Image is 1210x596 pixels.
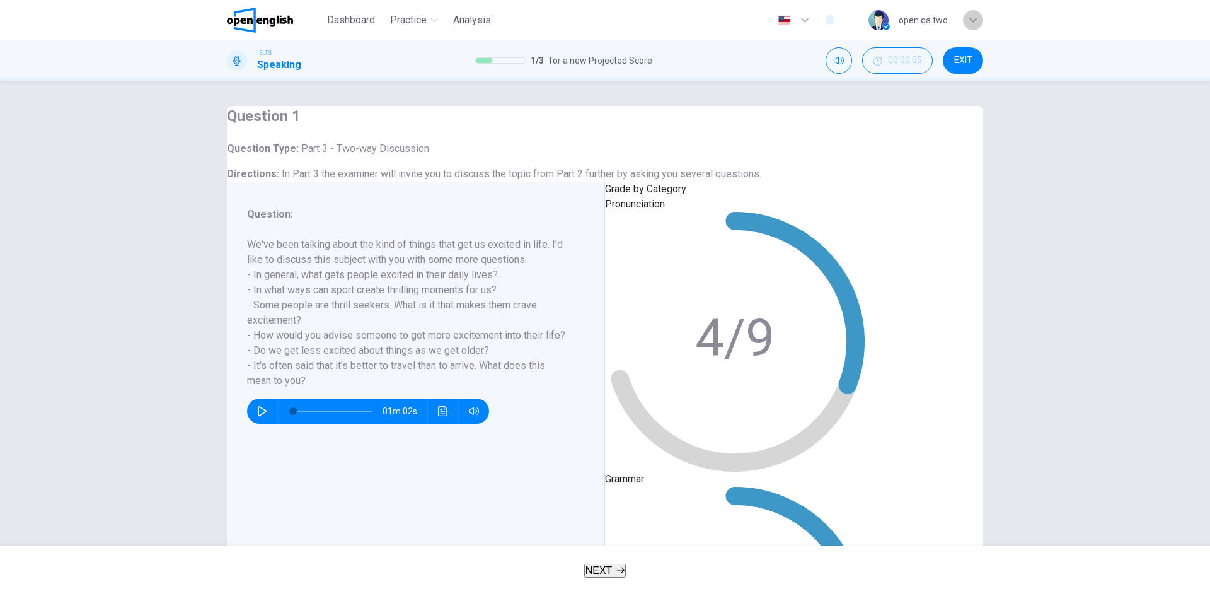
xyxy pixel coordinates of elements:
[257,49,272,57] span: IELTS
[862,47,933,74] button: 00:00:05
[322,9,380,32] button: Dashboard
[862,47,933,74] div: Hide
[605,198,665,210] span: Pronunciation
[433,399,453,424] button: Click to see the audio transcription
[227,8,322,33] a: OpenEnglish logo
[227,8,293,33] img: OpenEnglish logo
[826,47,852,74] div: Mute
[531,53,544,68] span: 1 / 3
[247,237,569,389] h6: We've been talking about the kind of things that get us excited in life. I'd like to discuss this...
[585,565,613,576] span: NEXT
[943,47,983,74] button: EXIT
[385,9,443,32] button: Practice
[584,564,626,578] button: NEXT
[954,56,972,66] span: EXIT
[227,141,761,156] h6: Question Type :
[383,399,427,424] span: 01m 02s
[695,308,775,368] text: 4/9
[549,53,652,68] span: for a new Projected Score
[453,13,491,28] span: Analysis
[868,10,889,30] img: Profile picture
[899,13,948,28] div: open qa two
[605,182,865,197] p: Grade by Category
[299,143,429,155] span: Part 3 - Two-way Discussion
[257,57,301,73] h1: Speaking
[247,207,569,222] h6: Question :
[776,16,792,25] img: en
[227,106,761,126] h4: Question 1
[390,13,427,28] span: Practice
[227,167,761,182] h6: Directions :
[888,56,922,66] span: 00:00:05
[282,168,761,180] span: In Part 3 the examiner will invite you to discuss the topic from Part 2 further by asking you sev...
[327,13,375,28] span: Dashboard
[605,473,644,485] span: Grammar
[448,9,496,32] button: Analysis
